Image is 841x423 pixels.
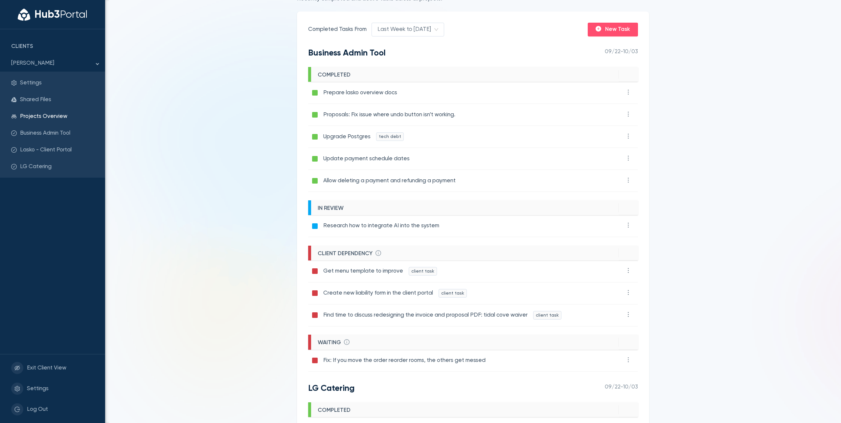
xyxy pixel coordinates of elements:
span: Settings [20,79,94,87]
span: info-circle [375,250,381,256]
span: Allow deleting a payment and refunding a payment [323,178,456,184]
span: Fix: If you move the order reorder rooms, the others get messed [323,358,486,363]
span: client task [533,311,561,320]
span: Settings [27,385,94,393]
button: more [623,108,634,122]
span: client task [439,289,467,298]
span: Exit Client View [27,364,94,372]
span: 09/22 - 10/03 [605,48,638,67]
span: more [625,289,631,296]
button: more [623,130,634,144]
span: Business Admin Tool [20,129,94,138]
span: Find time to discuss redesigning the invoice and proposal PDF: tidal cove waiver [323,312,528,318]
span: Prepare lasko overview docs [323,90,397,96]
span: waiting [318,339,341,347]
span: info-circle [344,339,350,345]
span: eye-invisible [14,365,20,371]
span: logout [14,407,20,412]
span: client dependency [318,250,373,258]
span: setting [14,386,20,391]
button: more [623,308,634,322]
span: more [625,111,631,117]
span: more [625,311,631,318]
span: check-circle [11,130,17,136]
button: more [623,286,634,300]
span: in review [318,204,344,213]
span: more [625,357,631,363]
button: plus-circleNew Task [588,23,638,36]
label: Completed Tasks From [308,23,372,36]
span: Portal [60,10,87,20]
button: more [623,86,634,100]
span: Update payment schedule dates [323,156,410,162]
span: Log Out [27,405,94,414]
span: 09/22 - 10/03 [605,383,638,403]
button: more [623,174,634,188]
span: Upgrade Postgres [323,134,371,140]
span: more [625,222,631,228]
button: more [623,152,634,166]
a: Shared Files [20,97,51,102]
button: more [623,219,634,233]
span: New Task [605,25,630,34]
button: more [623,264,634,278]
span: Projects Overview [20,112,94,121]
span: tech debt [376,132,404,141]
span: more [625,155,631,161]
span: Research how to integrate AI into the system [323,223,439,229]
span: Create new liability form in the client portal [323,290,433,296]
span: LG Catering [20,163,94,171]
span: more [625,133,631,139]
span: check-circle [11,147,17,153]
h4: Business Admin Tool [308,48,386,59]
span: Last Week to Today [377,23,438,36]
span: Get menu template to improve [323,268,403,274]
span: completed [318,71,351,79]
span: Lasko - Client Portal [20,146,94,154]
span: more [625,89,631,95]
h4: LG Catering [308,383,354,394]
span: setting [11,80,17,86]
span: more [625,267,631,274]
div: Hub3 [34,10,87,20]
span: [PERSON_NAME] [11,59,94,68]
button: more [623,354,634,367]
span: check-circle [11,164,17,169]
span: Proposals: Fix issue where undo button isn’t working. [323,112,455,118]
span: plus-circle [596,26,601,32]
span: more [625,177,631,183]
span: client task [409,267,437,276]
span: completed [318,406,351,415]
